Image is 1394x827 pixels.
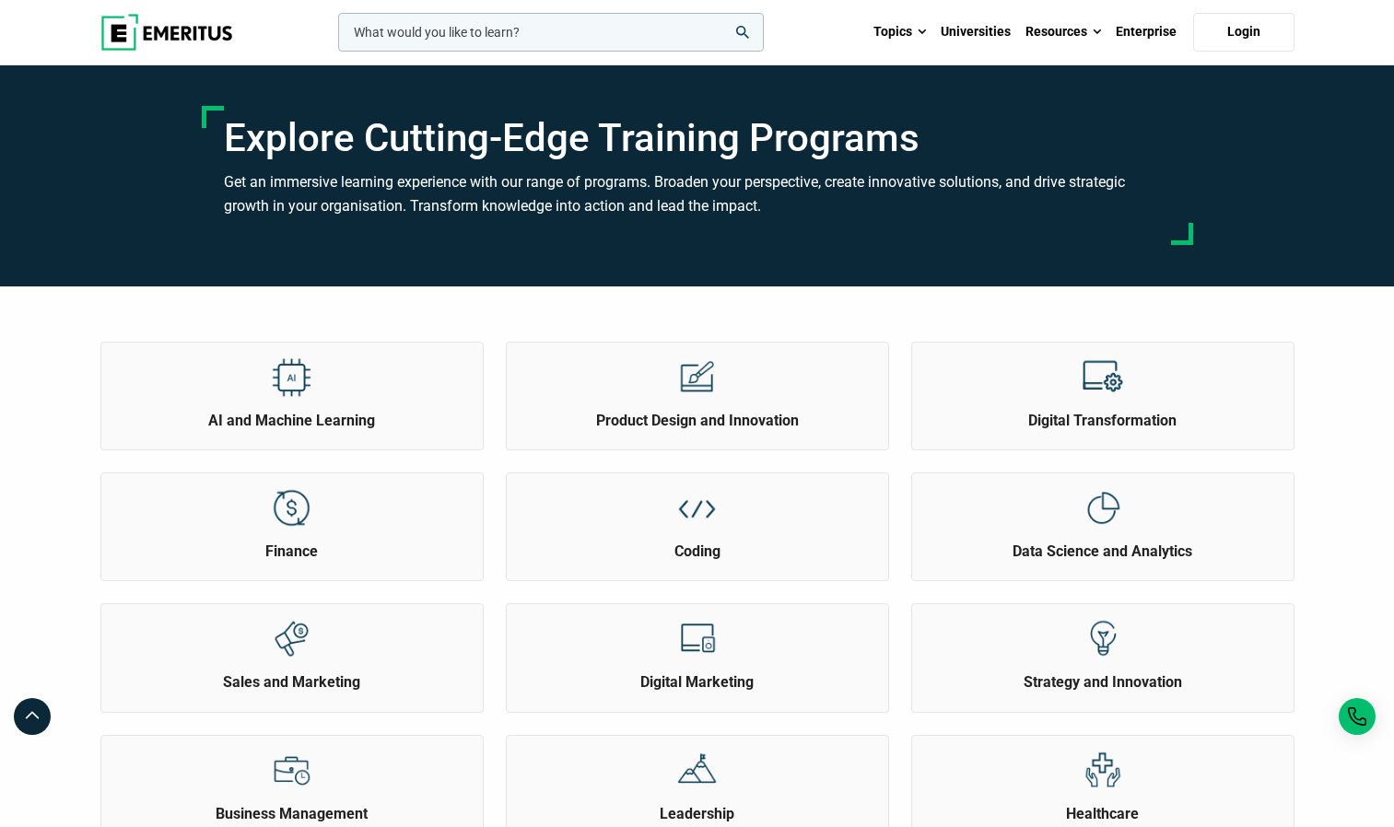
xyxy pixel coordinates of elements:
img: Explore Topics [1082,618,1123,659]
a: Explore Topics AI and Machine Learning [101,343,483,431]
h2: Product Design and Innovation [511,411,884,431]
img: Explore Topics [1082,750,1123,791]
h3: Get an immersive learning experience with our range of programs. Broaden your perspective, create... [224,170,1171,217]
img: Explore Topics [271,618,312,659]
img: Explore Topics [676,618,718,659]
img: Explore Topics [676,356,718,398]
h2: Digital Transformation [917,411,1289,431]
a: Explore Topics Digital Marketing [507,604,888,693]
a: Explore Topics Leadership [507,736,888,824]
a: Explore Topics Healthcare [912,736,1294,824]
a: Explore Topics Digital Transformation [912,343,1294,431]
img: Explore Topics [1082,356,1123,398]
a: Explore Topics Business Management [101,736,483,824]
h2: Leadership [511,804,884,824]
img: Explore Topics [271,750,312,791]
a: Explore Topics Data Science and Analytics [912,473,1294,562]
a: Explore Topics Finance [101,473,483,562]
a: Explore Topics Coding [507,473,888,562]
a: Login [1193,13,1294,52]
h2: Finance [106,542,478,562]
h2: Data Science and Analytics [917,542,1289,562]
input: woocommerce-product-search-field-0 [338,13,764,52]
h2: Strategy and Innovation [917,672,1289,693]
a: Explore Topics Strategy and Innovation [912,604,1294,693]
h2: Sales and Marketing [106,672,478,693]
img: Explore Topics [271,487,312,529]
a: Explore Topics Product Design and Innovation [507,343,888,431]
h2: Healthcare [917,804,1289,824]
img: Explore Topics [1082,487,1123,529]
h2: Digital Marketing [511,672,884,693]
h2: AI and Machine Learning [106,411,478,431]
h2: Business Management [106,804,478,824]
img: Explore Topics [676,487,718,529]
img: Explore Topics [271,356,312,398]
h2: Coding [511,542,884,562]
h1: Explore Cutting-Edge Training Programs [224,115,1171,161]
a: Explore Topics Sales and Marketing [101,604,483,693]
img: Explore Topics [676,750,718,791]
